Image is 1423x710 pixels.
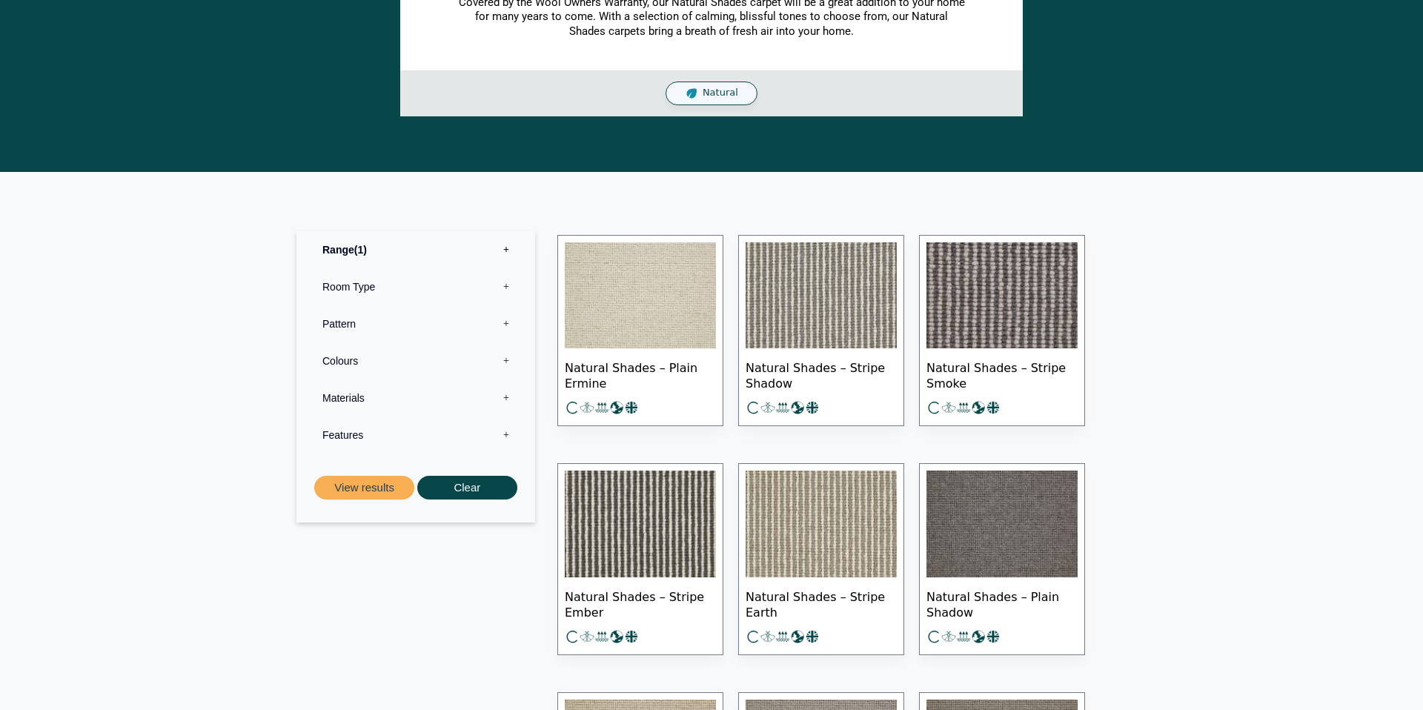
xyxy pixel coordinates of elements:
[738,235,904,427] a: Natural Shades – Stripe Shadow
[565,577,716,629] span: Natural Shades – Stripe Ember
[919,463,1085,655] a: Natural Shades – Plain Shadow
[926,471,1078,577] img: Plain Shadow Dark Grey
[926,577,1078,629] span: Natural Shades – Plain Shadow
[308,379,524,417] label: Materials
[738,463,904,655] a: Natural Shades – Stripe Earth
[746,471,897,577] img: Soft beige & cream stripe
[557,463,723,655] a: Natural Shades – Stripe Ember
[417,476,517,500] button: Clear
[746,348,897,400] span: Natural Shades – Stripe Shadow
[746,577,897,629] span: Natural Shades – Stripe Earth
[565,471,716,577] img: Cream & Grey Stripe
[308,342,524,379] label: Colours
[308,305,524,342] label: Pattern
[308,268,524,305] label: Room Type
[565,348,716,400] span: Natural Shades – Plain Ermine
[926,348,1078,400] span: Natural Shades – Stripe Smoke
[314,476,414,500] button: View results
[926,242,1078,349] img: dark and light grey stripe
[308,231,524,268] label: Range
[746,242,897,349] img: mid grey & cream stripe
[308,417,524,454] label: Features
[919,235,1085,427] a: Natural Shades – Stripe Smoke
[703,87,738,99] span: Natural
[354,244,367,256] span: 1
[565,242,716,349] img: Plain soft cream
[557,235,723,427] a: Natural Shades – Plain Ermine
